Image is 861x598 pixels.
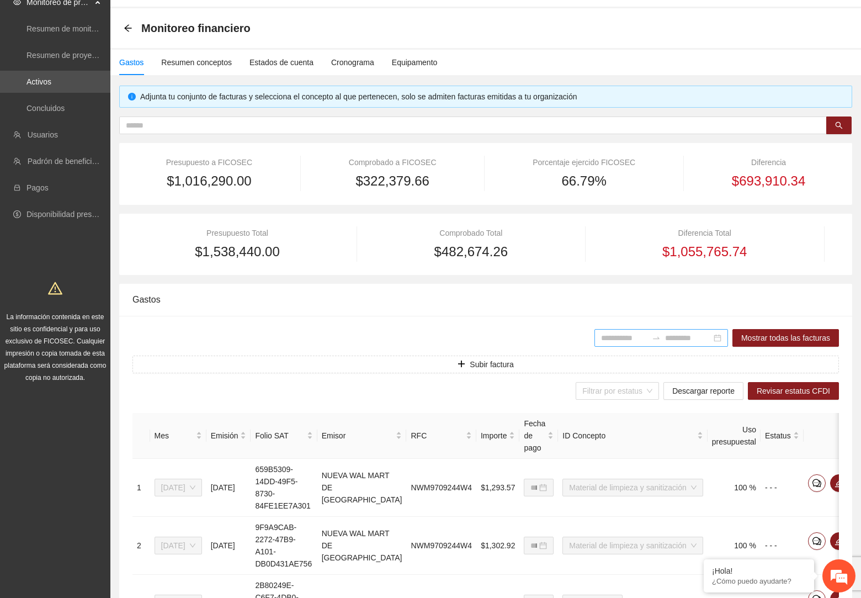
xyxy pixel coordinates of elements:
[831,537,847,546] span: edit
[406,517,476,575] td: NWM9709244W4
[26,104,65,113] a: Concluidos
[6,301,210,340] textarea: Escriba su mensaje y pulse “Intro”
[315,156,470,168] div: Comprobado a FICOSEC
[132,284,839,315] div: Gastos
[181,6,208,32] div: Minimizar ventana de chat en vivo
[371,227,570,239] div: Comprobado Total
[161,56,232,68] div: Resumen conceptos
[132,156,286,168] div: Presupuesto a FICOSEC
[732,329,839,347] button: Mostrar todas las facturas
[155,430,194,442] span: Mes
[561,171,606,192] span: 66.79%
[558,413,707,459] th: ID Concepto
[652,334,661,342] span: to
[826,117,852,134] button: search
[765,430,791,442] span: Estatus
[317,413,407,459] th: Emisor
[249,56,313,68] div: Estados de cuenta
[652,334,661,342] span: swap-right
[406,413,476,459] th: RFC
[64,147,152,259] span: Estamos en línea.
[830,532,848,550] button: edit
[808,532,826,550] button: comment
[392,56,438,68] div: Equipamento
[748,382,839,400] button: Revisar estatus CFDI
[662,241,747,262] span: $1,055,765.74
[331,56,374,68] div: Cronograma
[26,51,145,60] a: Resumen de proyectos aprobados
[835,121,843,130] span: search
[26,24,107,33] a: Resumen de monitoreo
[132,227,342,239] div: Presupuesto Total
[317,459,407,517] td: NUEVA WAL MART DE [GEOGRAPHIC_DATA]
[167,171,251,192] span: $1,016,290.00
[124,24,132,33] div: Back
[206,459,251,517] td: [DATE]
[698,156,839,168] div: Diferencia
[206,517,251,575] td: [DATE]
[569,537,696,554] span: Material de limpieza y sanitización
[470,358,513,371] span: Subir factura
[150,413,206,459] th: Mes
[251,517,317,575] td: 9F9A9CAB-2272-47B9-A101-DB0D431AE756
[322,430,394,442] span: Emisor
[600,227,810,239] div: Diferencia Total
[663,382,743,400] button: Descargar reporte
[831,479,847,488] span: edit
[761,459,804,517] td: - - -
[132,356,839,373] button: plusSubir factura
[26,183,49,192] a: Pagos
[251,459,317,517] td: 659B5309-14DD-49F5-8730-84FE1EE7A301
[211,430,238,442] span: Emisión
[476,413,519,459] th: Importe
[26,77,51,86] a: Activos
[206,413,251,459] th: Emisión
[524,417,545,454] span: Fecha de pago
[317,517,407,575] td: NUEVA WAL MART DE [GEOGRAPHIC_DATA]
[28,157,109,166] a: Padrón de beneficiarios
[732,171,805,192] span: $693,910.34
[757,385,830,397] span: Revisar estatus CFDI
[562,430,694,442] span: ID Concepto
[161,479,195,496] span: Julio 2025
[4,313,107,382] span: La información contenida en este sitio es confidencial y para uso exclusivo de FICOSEC. Cualquier...
[809,479,825,488] span: comment
[132,517,150,575] td: 2
[124,24,132,33] span: arrow-left
[128,93,136,100] span: info-circle
[28,130,58,139] a: Usuarios
[708,517,761,575] td: 100 %
[141,19,251,37] span: Monitoreo financiero
[712,567,806,575] div: ¡Hola!
[57,56,185,71] div: Chatee con nosotros ahora
[132,459,150,517] td: 1
[672,385,735,397] span: Descargar reporte
[355,171,429,192] span: $322,379.66
[140,91,843,103] div: Adjunta tu conjunto de facturas y selecciona el concepto al que pertenecen, solo se admiten factu...
[255,430,304,442] span: Folio SAT
[434,241,508,262] span: $482,674.26
[406,459,476,517] td: NWM9709244W4
[251,413,317,459] th: Folio SAT
[481,430,507,442] span: Importe
[808,474,826,492] button: comment
[458,360,465,369] span: plus
[48,281,62,295] span: warning
[809,537,825,546] span: comment
[195,241,279,262] span: $1,538,440.00
[708,413,761,459] th: Uso presupuestal
[519,413,558,459] th: Fecha de pago
[761,517,804,575] td: - - -
[712,577,806,585] p: ¿Cómo puedo ayudarte?
[708,459,761,517] td: 100 %
[830,474,848,492] button: edit
[476,517,519,575] td: $1,302.92
[161,537,195,554] span: Julio 2025
[499,156,669,168] div: Porcentaje ejercido FICOSEC
[476,459,519,517] td: $1,293.57
[761,413,804,459] th: Estatus
[119,56,143,68] div: Gastos
[569,479,696,496] span: Material de limpieza y sanitización
[411,430,464,442] span: RFC
[741,332,830,344] span: Mostrar todas las facturas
